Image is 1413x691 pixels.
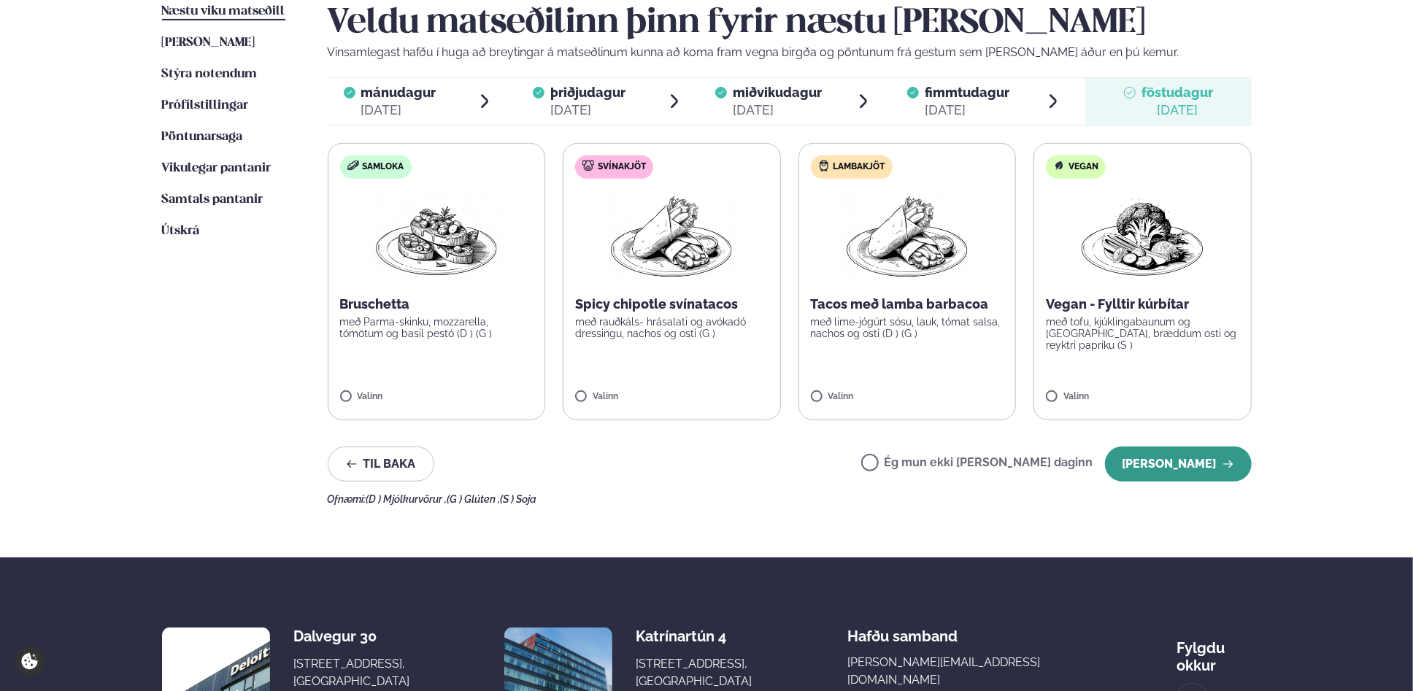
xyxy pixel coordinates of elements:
span: Vegan [1069,161,1098,173]
p: með tofu, kjúklingabaunum og [GEOGRAPHIC_DATA], bræddum osti og reyktri papriku (S ) [1046,316,1239,351]
a: Cookie settings [15,646,45,676]
div: Dalvegur 30 [293,628,409,645]
span: [PERSON_NAME] [162,36,255,49]
span: Samloka [363,161,404,173]
span: þriðjudagur [550,85,625,100]
p: Bruschetta [340,296,534,313]
div: [DATE] [925,101,1009,119]
span: Næstu viku matseðill [162,5,285,18]
img: Vegan.svg [1053,160,1065,171]
span: Svínakjöt [598,161,646,173]
p: Spicy chipotle svínatacos [575,296,769,313]
div: [STREET_ADDRESS], [GEOGRAPHIC_DATA] [293,655,409,690]
a: [PERSON_NAME] [162,34,255,52]
span: Samtals pantanir [162,193,263,206]
img: Vegan.png [1078,190,1206,284]
a: Næstu viku matseðill [162,3,285,20]
a: Pöntunarsaga [162,128,243,146]
img: Wraps.png [843,190,971,284]
span: föstudagur [1141,85,1213,100]
p: með rauðkáls- hrásalati og avókadó dressingu, nachos og osti (G ) [575,316,769,339]
img: pork.svg [582,160,594,171]
div: Fylgdu okkur [1177,628,1251,674]
span: (S ) Soja [501,493,537,505]
span: Stýra notendum [162,68,258,80]
span: Vikulegar pantanir [162,162,272,174]
a: Útskrá [162,223,200,240]
span: Prófílstillingar [162,99,249,112]
p: með Parma-skinku, mozzarella, tómötum og basil pestó (D ) (G ) [340,316,534,339]
a: [PERSON_NAME][EMAIL_ADDRESS][DOMAIN_NAME] [847,654,1081,689]
a: Vikulegar pantanir [162,160,272,177]
div: [DATE] [1141,101,1213,119]
span: Útskrá [162,225,200,237]
span: mánudagur [361,85,436,100]
div: [DATE] [733,101,822,119]
span: Hafðu samband [847,616,958,645]
a: Samtals pantanir [162,191,263,209]
div: [DATE] [361,101,436,119]
button: Til baka [328,447,434,482]
span: Lambakjöt [833,161,885,173]
p: með lime-jógúrt sósu, lauk, tómat salsa, nachos og osti (D ) (G ) [811,316,1004,339]
div: [DATE] [550,101,625,119]
div: [STREET_ADDRESS], [GEOGRAPHIC_DATA] [636,655,752,690]
img: Wraps.png [607,190,736,284]
div: Katrínartún 4 [636,628,752,645]
span: Pöntunarsaga [162,131,243,143]
span: fimmtudagur [925,85,1009,100]
img: sandwich-new-16px.svg [347,161,359,171]
p: Vinsamlegast hafðu í huga að breytingar á matseðlinum kunna að koma fram vegna birgða og pöntunum... [328,44,1252,61]
button: [PERSON_NAME] [1105,447,1252,482]
span: miðvikudagur [733,85,822,100]
span: (D ) Mjólkurvörur , [366,493,447,505]
div: Ofnæmi: [328,493,1252,505]
a: Stýra notendum [162,66,258,83]
img: Bruschetta.png [372,190,501,284]
p: Vegan - Fylltir kúrbítar [1046,296,1239,313]
a: Prófílstillingar [162,97,249,115]
p: Tacos með lamba barbacoa [811,296,1004,313]
h2: Veldu matseðilinn þinn fyrir næstu [PERSON_NAME] [328,3,1252,44]
span: (G ) Glúten , [447,493,501,505]
img: Lamb.svg [818,160,830,171]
